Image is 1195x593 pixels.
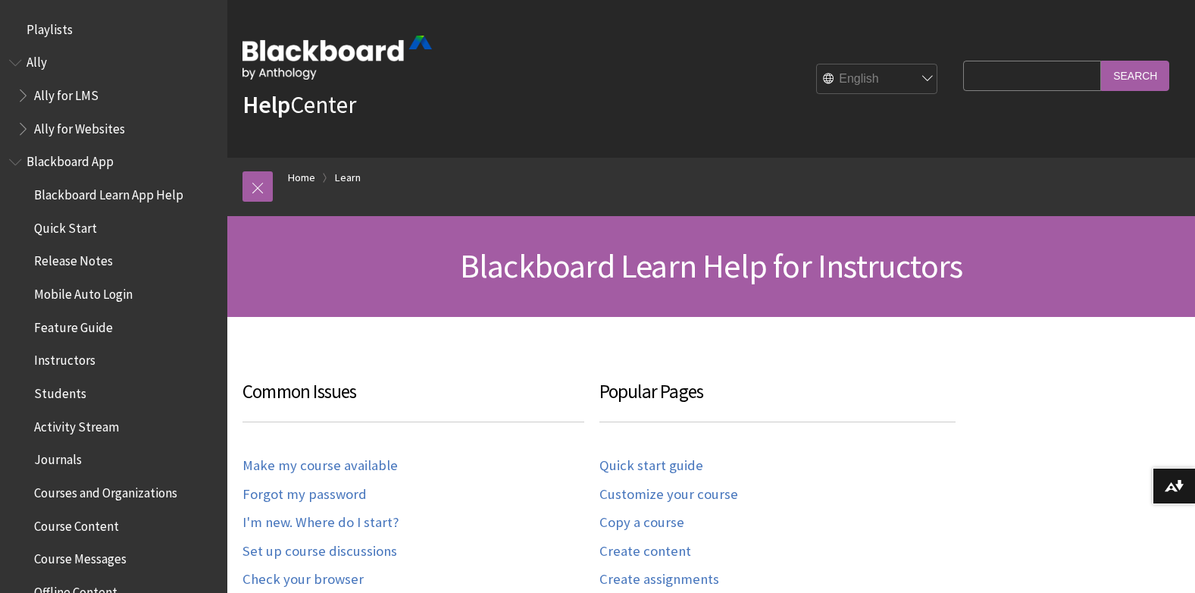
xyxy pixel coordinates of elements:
a: Copy a course [599,514,684,532]
span: Blackboard Learn Help for Instructors [460,245,962,287]
span: Blackboard App [27,149,114,170]
input: Search [1101,61,1169,90]
span: Blackboard Learn App Help [34,182,183,202]
span: Course Content [34,513,119,534]
span: Playlists [27,17,73,37]
span: Activity Stream [34,414,119,435]
a: Create assignments [599,571,719,588]
a: Create content [599,543,691,560]
span: Instructors [34,348,95,369]
span: Students [34,381,86,401]
span: Ally for LMS [34,83,99,103]
a: Home [288,168,315,187]
a: Customize your course [599,486,738,504]
span: Feature Guide [34,315,113,335]
strong: Help [242,89,290,120]
nav: Book outline for Playlists [9,17,218,42]
span: Mobile Auto Login [34,281,133,302]
span: Courses and Organizations [34,480,177,500]
span: Release Notes [34,249,113,269]
span: Journals [34,447,82,468]
a: Quick start guide [599,457,703,475]
h3: Common Issues [242,378,584,422]
a: Check your browser [242,571,364,588]
a: Learn [335,168,361,187]
span: Quick Start [34,215,97,236]
span: Ally for Websites [34,116,125,136]
img: Blackboard by Anthology [242,36,432,80]
a: I'm new. Where do I start? [242,514,399,532]
nav: Book outline for Anthology Ally Help [9,50,218,142]
a: Forgot my password [242,486,367,504]
span: Course Messages [34,547,127,567]
a: Make my course available [242,457,398,475]
span: Ally [27,50,47,71]
a: HelpCenter [242,89,356,120]
select: Site Language Selector [817,64,938,95]
a: Set up course discussions [242,543,397,560]
h3: Popular Pages [599,378,956,422]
